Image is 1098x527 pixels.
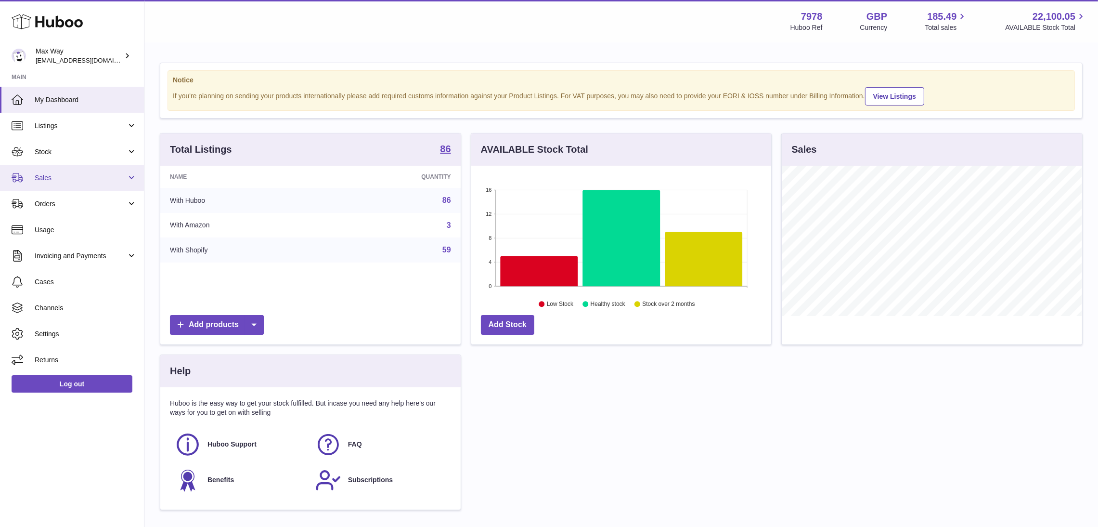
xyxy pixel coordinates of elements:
[35,329,137,339] span: Settings
[547,301,574,308] text: Low Stock
[35,121,127,131] span: Listings
[36,56,142,64] span: [EMAIL_ADDRESS][DOMAIN_NAME]
[925,23,968,32] span: Total sales
[442,246,451,254] a: 59
[791,143,816,156] h3: Sales
[489,235,491,241] text: 8
[447,221,451,229] a: 3
[160,166,324,188] th: Name
[175,432,306,458] a: Huboo Support
[35,95,137,105] span: My Dashboard
[481,143,588,156] h3: AVAILABLE Stock Total
[173,86,1070,105] div: If you're planning on sending your products internationally please add required customs informati...
[35,303,137,313] span: Channels
[170,399,451,417] p: Huboo is the easy way to get your stock fulfilled. But incase you need any help here's our ways f...
[348,475,393,485] span: Subscriptions
[1033,10,1075,23] span: 22,100.05
[1005,10,1086,32] a: 22,100.05 AVAILABLE Stock Total
[440,144,451,156] a: 86
[35,199,127,209] span: Orders
[860,23,888,32] div: Currency
[36,47,122,65] div: Max Way
[348,440,362,449] span: FAQ
[170,365,191,378] h3: Help
[642,301,695,308] text: Stock over 2 months
[790,23,823,32] div: Huboo Ref
[324,166,460,188] th: Quantity
[927,10,956,23] span: 185.49
[35,277,137,287] span: Cases
[315,432,446,458] a: FAQ
[35,251,127,261] span: Invoicing and Payments
[12,375,132,393] a: Log out
[925,10,968,32] a: 185.49 Total sales
[865,87,924,105] a: View Listings
[35,356,137,365] span: Returns
[173,76,1070,85] strong: Notice
[175,467,306,493] a: Benefits
[207,475,234,485] span: Benefits
[170,315,264,335] a: Add products
[315,467,446,493] a: Subscriptions
[35,173,127,183] span: Sales
[35,147,127,157] span: Stock
[591,301,626,308] text: Healthy stock
[801,10,823,23] strong: 7978
[481,315,534,335] a: Add Stock
[489,283,491,289] text: 0
[1005,23,1086,32] span: AVAILABLE Stock Total
[160,237,324,263] td: With Shopify
[442,196,451,204] a: 86
[866,10,887,23] strong: GBP
[160,213,324,238] td: With Amazon
[486,211,491,217] text: 12
[160,188,324,213] td: With Huboo
[207,440,257,449] span: Huboo Support
[170,143,232,156] h3: Total Listings
[486,187,491,193] text: 16
[440,144,451,154] strong: 86
[489,259,491,265] text: 4
[12,49,26,63] img: Max@LongevityBox.co.uk
[35,225,137,235] span: Usage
